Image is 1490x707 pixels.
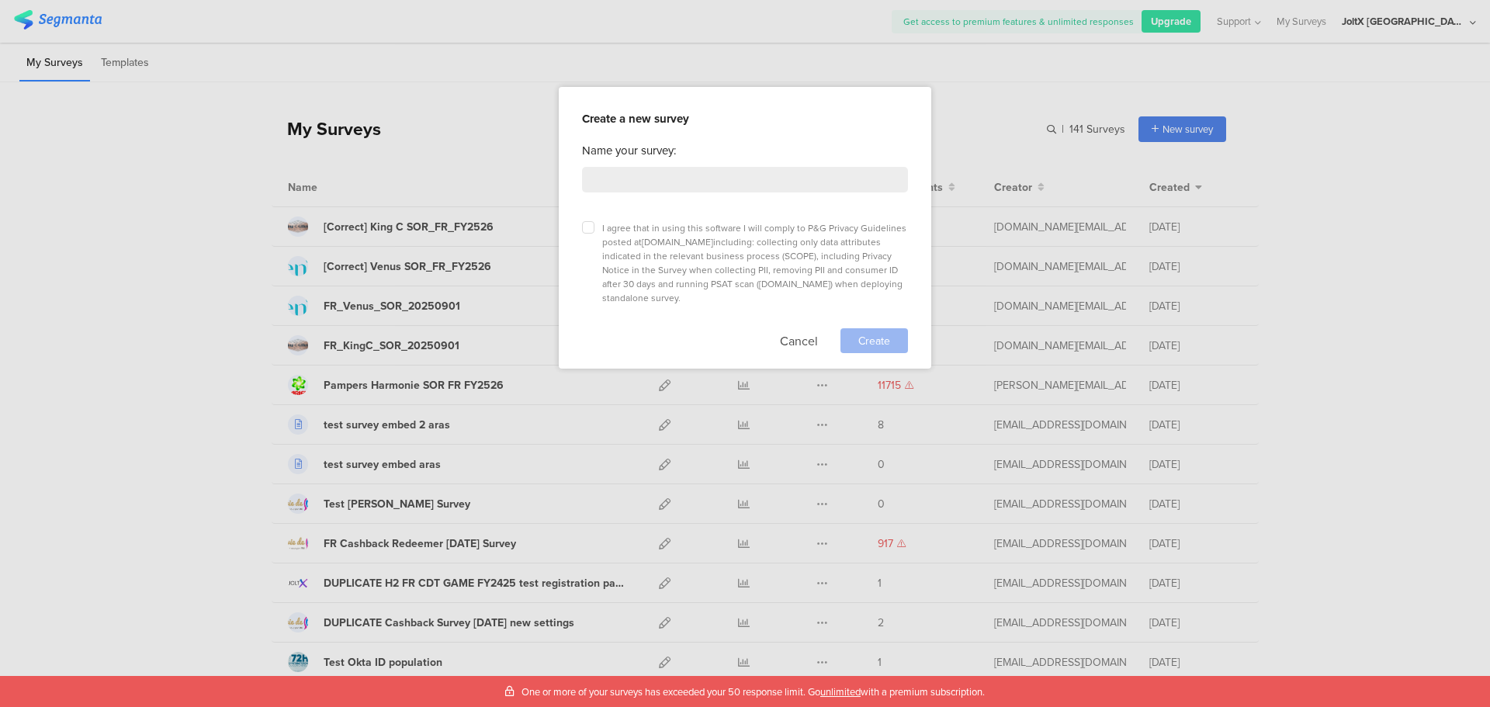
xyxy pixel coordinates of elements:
[602,221,906,305] span: I agree that in using this software I will comply to P&G Privacy Guidelines posted at including: ...
[521,684,985,699] span: One or more of your surveys has exceeded your 50 response limit. Go with a premium subscription.
[820,684,861,699] span: unlimited
[582,110,908,127] div: Create a new survey
[780,328,818,353] button: Cancel
[642,235,713,249] a: [DOMAIN_NAME]
[759,277,830,291] a: [DOMAIN_NAME]
[582,142,908,159] div: Name your survey:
